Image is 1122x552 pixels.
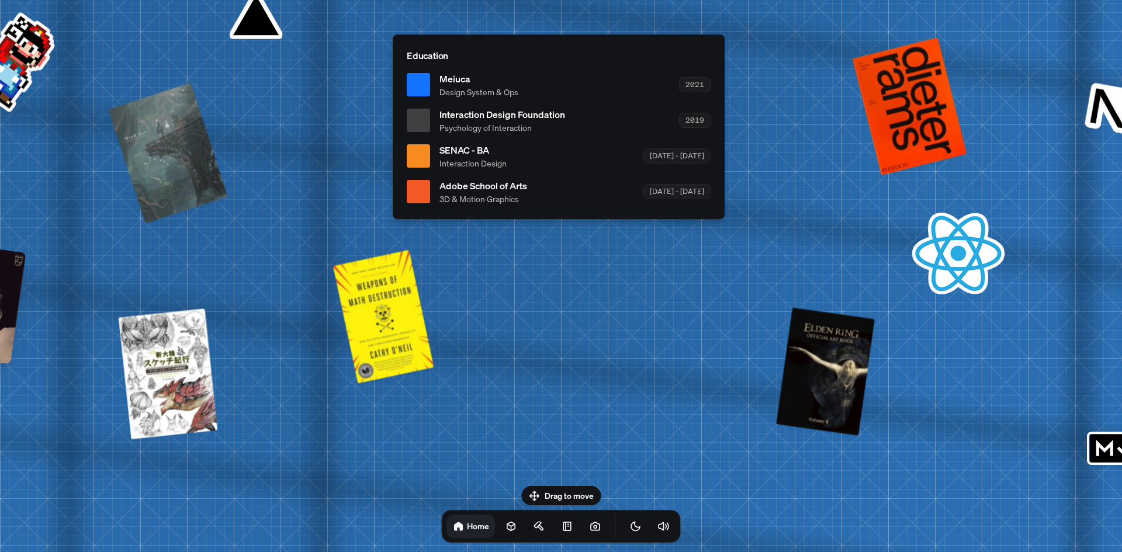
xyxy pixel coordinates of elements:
div: 2021 [679,77,711,92]
p: Education [407,48,711,63]
span: Adobe School of Arts [439,179,527,193]
div: 2019 [679,113,711,127]
div: [DATE] - [DATE] [643,148,711,163]
span: Design System & Ops [439,86,518,98]
span: 3D & Motion Graphics [439,193,527,205]
span: Psychology of Interaction [439,121,565,134]
span: SENAC - BA [439,143,507,157]
h1: Home [467,520,489,532]
span: Meiuca [439,72,518,86]
div: [DATE] - [DATE] [643,184,711,199]
button: Toggle Audio [652,515,676,538]
a: Home [447,515,495,538]
span: Interaction Design [439,157,507,169]
button: Toggle Theme [624,515,647,538]
span: Interaction Design Foundation [439,107,565,121]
